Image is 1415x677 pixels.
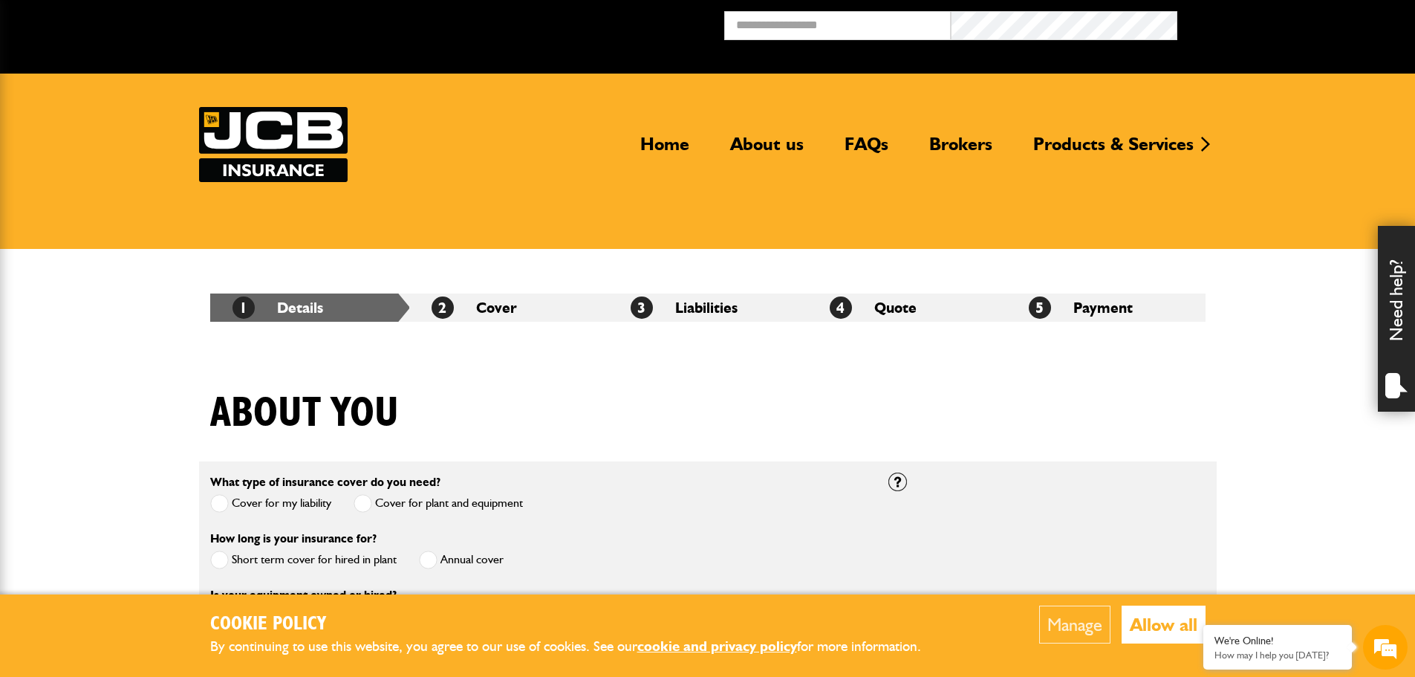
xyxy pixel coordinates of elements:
span: 5 [1029,297,1051,319]
label: Short term cover for hired in plant [210,551,397,569]
a: About us [719,133,815,167]
label: How long is your insurance for? [210,533,377,545]
a: Products & Services [1022,133,1205,167]
li: Quote [807,294,1006,322]
button: Broker Login [1177,11,1404,34]
a: cookie and privacy policy [637,638,797,655]
li: Details [210,294,409,322]
div: We're Online! [1214,635,1341,647]
img: JCB Insurance Services logo [199,107,348,182]
button: Allow all [1122,606,1206,644]
li: Cover [409,294,608,322]
li: Liabilities [608,294,807,322]
span: 4 [830,297,852,319]
label: Is your equipment owned or hired? [210,589,397,601]
p: By continuing to use this website, you agree to our use of cookies. See our for more information. [210,635,946,658]
a: FAQs [833,133,900,167]
button: Manage [1039,606,1110,644]
h1: About you [210,389,399,438]
span: 1 [232,297,255,319]
a: Home [629,133,700,167]
a: Brokers [918,133,1003,167]
li: Payment [1006,294,1206,322]
label: Annual cover [419,551,504,569]
div: Need help? [1378,226,1415,412]
span: 2 [432,297,454,319]
label: Cover for plant and equipment [354,494,523,513]
span: 3 [631,297,653,319]
p: How may I help you today? [1214,650,1341,661]
a: JCB Insurance Services [199,107,348,182]
h2: Cookie Policy [210,613,946,636]
label: Cover for my liability [210,494,331,513]
label: What type of insurance cover do you need? [210,476,440,488]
